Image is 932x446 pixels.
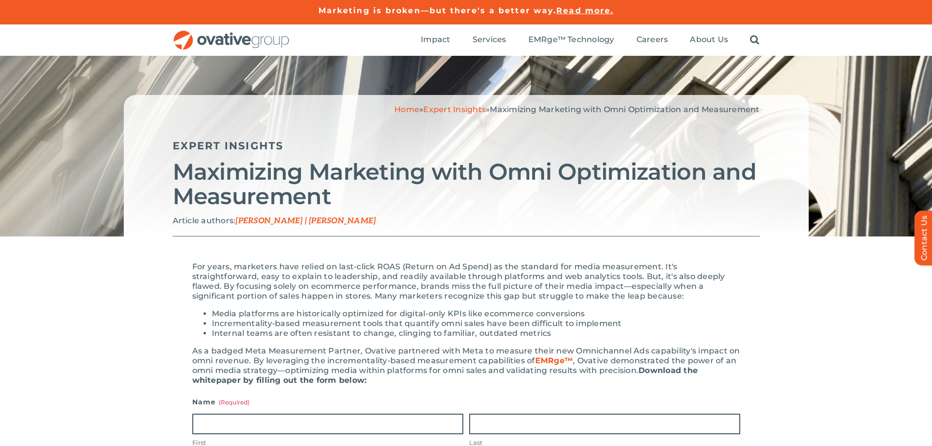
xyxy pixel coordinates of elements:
span: » » [394,105,759,114]
a: Read more. [556,6,614,15]
span: [PERSON_NAME] | [PERSON_NAME] [235,216,376,226]
legend: Name [192,395,250,409]
h2: Maximizing Marketing with Omni Optimization and Measurement [173,160,760,209]
a: Marketing is broken—but there's a better way. [318,6,557,15]
p: Article authors: [173,216,760,226]
a: OG_Full_horizontal_RGB [173,29,290,39]
a: Home [394,105,419,114]
nav: Menu [421,24,759,56]
a: EMRge™ Technology [528,35,614,46]
div: As a badged Meta Measurement Partner, Ovative partnered with Meta to measure their new Omnichanne... [192,346,740,385]
span: Maximizing Marketing with Omni Optimization and Measurement [490,105,759,114]
a: About Us [690,35,728,46]
a: Careers [636,35,668,46]
a: Expert Insights [423,105,486,114]
div: For years, marketers have relied on last-click ROAS (Return on Ad Spend) as the standard for medi... [192,262,740,301]
b: Download the whitepaper by filling out the form below: [192,366,698,385]
a: Impact [421,35,450,46]
li: Internal teams are often resistant to change, clinging to familiar, outdated metrics [212,329,740,338]
a: EMRge™ [535,356,573,365]
li: Incrementality-based measurement tools that quantify omni sales have been difficult to implement [212,319,740,329]
a: Services [473,35,506,46]
a: Search [750,35,759,46]
a: Expert Insights [173,140,284,152]
span: (Required) [219,399,250,406]
li: Media platforms are historically optimized for digital-only KPIs like ecommerce conversions [212,309,740,319]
